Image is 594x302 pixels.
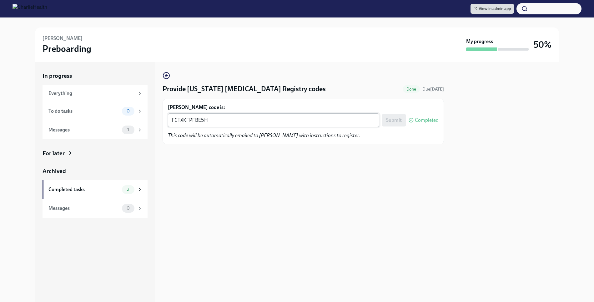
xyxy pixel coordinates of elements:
[48,205,119,212] div: Messages
[123,109,133,113] span: 0
[534,39,551,50] h3: 50%
[474,6,511,12] span: View in admin app
[48,90,134,97] div: Everything
[43,149,148,157] a: For later
[43,121,148,139] a: Messages1
[43,43,91,54] h3: Preboarding
[43,180,148,199] a: Completed tasks2
[430,87,444,92] strong: [DATE]
[415,118,439,123] span: Completed
[43,167,148,175] a: Archived
[123,206,133,210] span: 0
[123,187,133,192] span: 2
[43,85,148,102] a: Everything
[43,149,65,157] div: For later
[43,35,83,42] h6: [PERSON_NAME]
[43,102,148,121] a: To do tasks0
[466,38,493,45] strong: My progress
[422,86,444,92] span: August 14th, 2025 10:00
[172,116,375,124] textarea: FCTXKFPFBE5H
[471,4,514,14] a: View in admin app
[168,104,439,111] label: [PERSON_NAME] code is:
[43,72,148,80] a: In progress
[43,199,148,218] a: Messages0
[168,132,360,138] em: This code will be automatically emailed to [PERSON_NAME] with instructions to register.
[163,84,326,94] h4: Provide [US_STATE] [MEDICAL_DATA] Registry codes
[48,126,119,133] div: Messages
[403,87,420,92] span: Done
[422,87,444,92] span: Due
[123,127,133,132] span: 1
[48,186,119,193] div: Completed tasks
[48,108,119,115] div: To do tasks
[13,4,47,14] img: CharlieHealth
